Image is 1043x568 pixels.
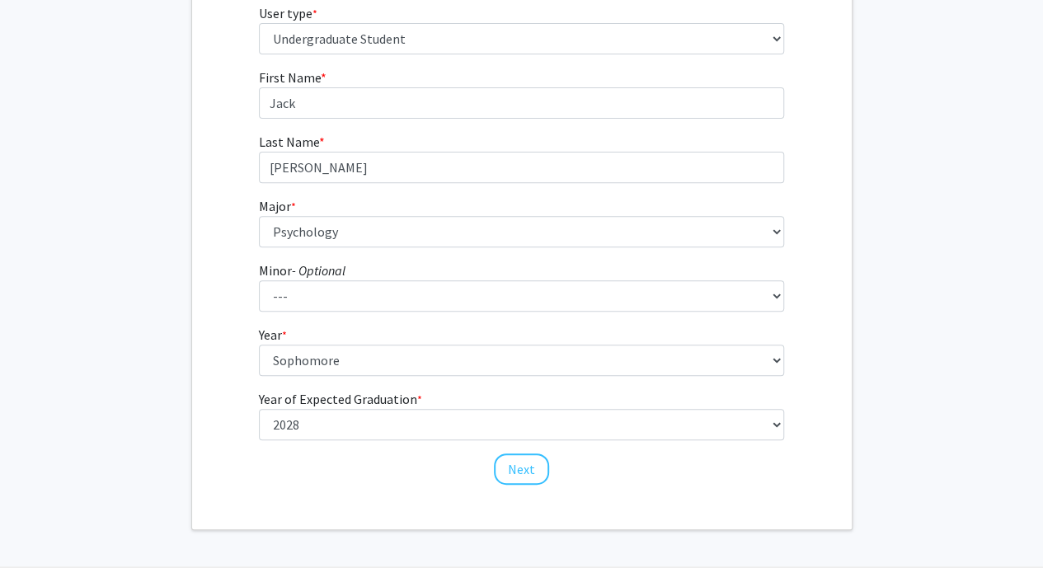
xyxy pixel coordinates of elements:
iframe: Chat [12,494,70,556]
i: - Optional [292,262,345,279]
button: Next [494,453,549,485]
span: First Name [259,69,321,86]
label: User type [259,3,317,23]
label: Year of Expected Graduation [259,389,422,409]
label: Year [259,325,287,345]
label: Major [259,196,296,216]
label: Minor [259,261,345,280]
span: Last Name [259,134,319,150]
